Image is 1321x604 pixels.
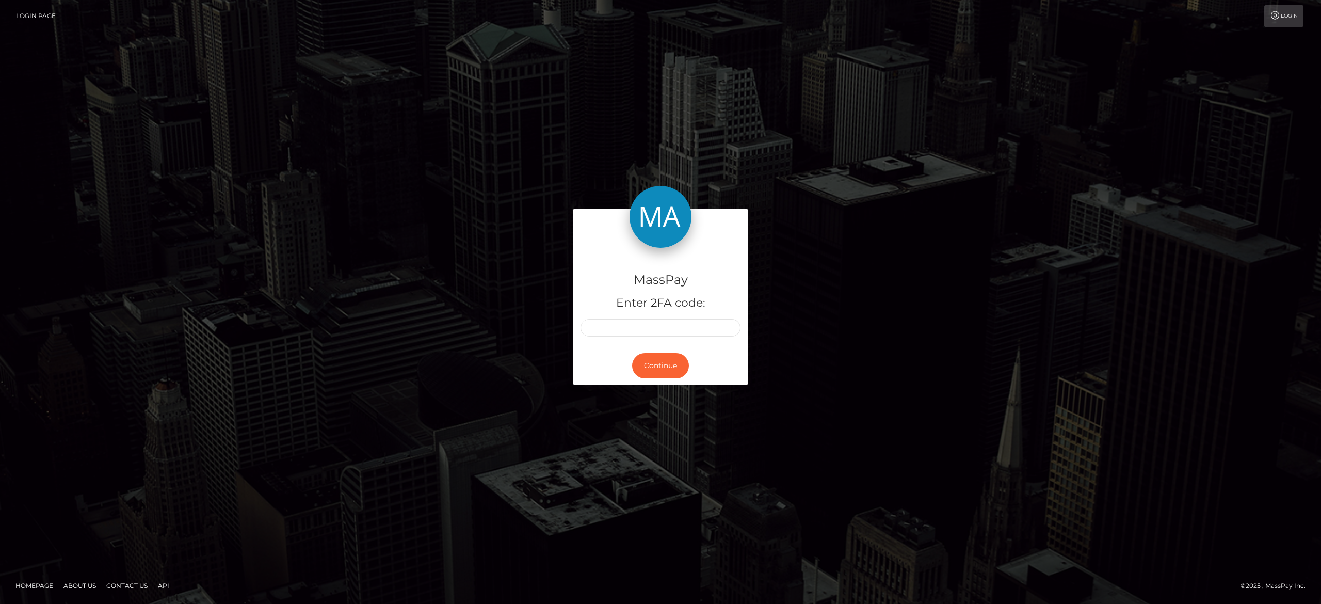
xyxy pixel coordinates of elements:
a: Login Page [16,5,56,27]
a: API [154,578,173,594]
a: Login [1264,5,1303,27]
a: Contact Us [102,578,152,594]
h4: MassPay [581,271,740,289]
h5: Enter 2FA code: [581,295,740,311]
div: © 2025 , MassPay Inc. [1241,580,1313,592]
a: About Us [59,578,100,594]
button: Continue [632,353,689,378]
img: MassPay [630,186,691,248]
a: Homepage [11,578,57,594]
